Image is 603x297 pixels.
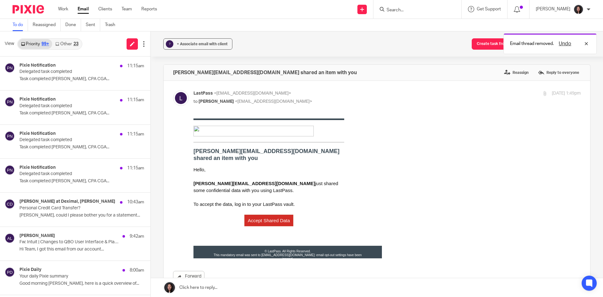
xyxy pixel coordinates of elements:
[127,97,144,103] p: 11:15am
[86,19,100,31] a: Sent
[19,69,119,74] p: Delegated task completed
[193,99,198,104] span: to
[166,40,173,48] div: ?
[122,6,132,12] a: Team
[5,267,15,277] img: svg%3E
[54,100,96,104] a: Accept Shared Data
[214,91,291,96] span: <[EMAIL_ADDRESS][DOMAIN_NAME]>
[13,5,44,14] img: Pixie
[536,68,581,77] label: Reply to everyone
[19,171,119,177] p: Delegated task completed
[127,63,144,69] p: 11:15am
[18,39,52,49] a: Priority99+
[573,4,584,14] img: Lili%20square.jpg
[5,199,15,209] img: svg%3E
[19,281,144,286] p: Good morning [PERSON_NAME], here is a quick overview of...
[130,233,144,239] p: 9:42am
[173,271,204,282] a: Forward
[19,239,119,245] p: Fw: Intuit | Changes to QBO User Interface & Platform Launch
[198,99,234,104] span: [PERSON_NAME]
[127,199,144,205] p: 10:43am
[173,69,357,76] h4: [PERSON_NAME][EMAIL_ADDRESS][DOMAIN_NAME] shared an item with you
[65,19,81,31] a: Done
[177,42,228,46] span: + Associate email with client
[163,38,232,50] button: ? + Associate email with client
[552,90,581,97] p: [DATE] 1:49pm
[19,97,56,102] h4: Pixie Notification
[193,91,213,96] span: LastPass
[19,247,144,252] p: Hi Team, I got this email from our account...
[557,40,573,47] button: Undo
[19,213,144,218] p: [PERSON_NAME], could I please bother you for a statement...
[13,19,28,31] a: To do
[98,6,112,12] a: Clients
[58,6,68,12] a: Work
[78,6,89,12] a: Email
[19,131,56,136] h4: Pixie Notification
[5,97,15,107] img: svg%3E
[19,165,56,170] h4: Pixie Notification
[503,68,530,77] label: Reassign
[19,103,119,109] p: Delegated task completed
[19,206,119,211] p: Personal Credit Card Transfer?
[52,39,81,49] a: Other23
[19,111,144,116] p: Task completed [PERSON_NAME], CPA CGA...
[19,267,41,272] h4: Pixie Daily
[19,76,144,82] p: Task completed [PERSON_NAME], CPA CGA...
[510,41,554,47] p: Email thread removed.
[5,233,15,243] img: svg%3E
[73,42,79,46] div: 23
[5,41,14,47] span: View
[19,199,115,204] h4: [PERSON_NAME] at Deximal, [PERSON_NAME]
[5,63,15,73] img: svg%3E
[105,19,120,31] a: Trash
[33,19,61,31] a: Reassigned
[19,63,56,68] h4: Pixie Notification
[235,99,312,104] span: <[EMAIL_ADDRESS][DOMAIN_NAME]>
[127,165,144,171] p: 11:15am
[173,90,189,106] img: svg%3E
[19,145,144,150] p: Task completed [PERSON_NAME], CPA CGA...
[19,179,144,184] p: Task completed [PERSON_NAME], CPA CGA...
[41,42,49,46] div: 99+
[127,131,144,137] p: 11:15am
[19,137,119,143] p: Delegated task completed
[19,274,119,279] p: Your daily Pixie summary
[130,267,144,273] p: 8:00am
[141,6,157,12] a: Reports
[19,233,55,239] h4: [PERSON_NAME]
[5,165,15,175] img: svg%3E
[5,131,15,141] img: svg%3E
